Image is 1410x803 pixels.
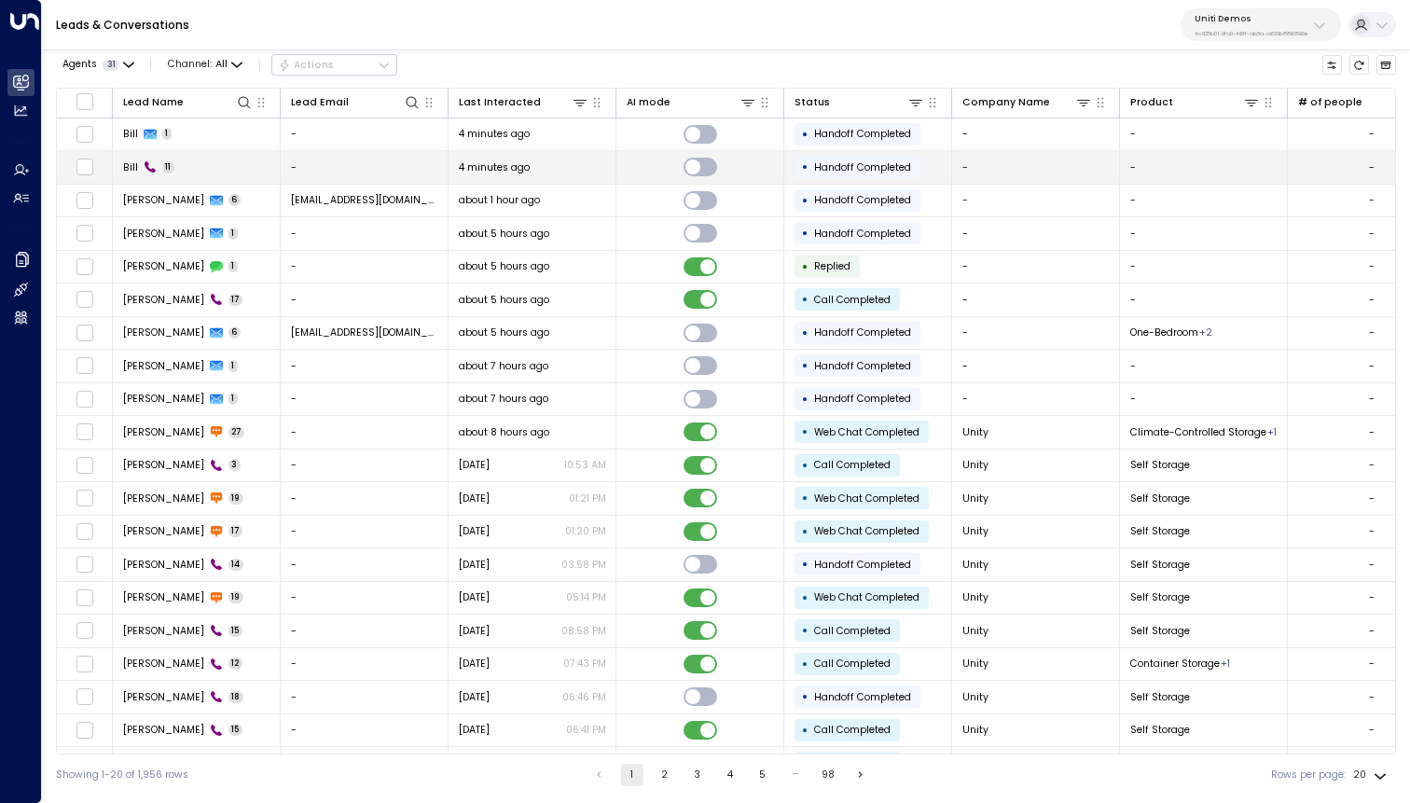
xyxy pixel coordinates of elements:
span: Toggle select row [76,225,93,242]
div: Studio,Two-Bedroom [1199,325,1212,339]
span: All [215,59,228,70]
button: page 1 [621,764,643,786]
span: Jul 16, 2025 [459,624,490,638]
div: … [784,764,807,786]
div: • [802,287,809,312]
span: Self Storage [1130,723,1190,737]
span: Toggle select row [76,490,93,507]
span: Allison Smith [123,259,204,273]
div: • [802,155,809,179]
span: Francesco Decamilli [123,690,204,704]
span: Allison Smith [123,293,204,307]
span: Unity [962,657,988,671]
span: Toggle select row [76,456,93,474]
button: Channel:All [162,55,248,75]
div: - [1369,160,1375,174]
span: about 5 hours ago [459,227,549,241]
span: Toggle select row [76,125,93,143]
span: Container Storage [1130,657,1220,671]
div: Self Storage [1267,425,1277,439]
span: Unity [962,425,988,439]
p: 08:58 PM [561,624,606,638]
td: - [1120,217,1288,250]
span: Francesco Decamilli [123,558,204,572]
td: - [952,383,1120,416]
span: Unity [962,690,988,704]
span: 18 [228,691,244,703]
span: pythonproficient@gmail.com [291,325,438,339]
span: Self Storage [1130,491,1190,505]
span: Unity [962,524,988,538]
div: Product [1130,93,1261,111]
span: 11 [162,161,175,173]
span: Toggle select row [76,721,93,739]
nav: pagination navigation [587,764,873,786]
span: Francesco Decamilli [123,425,204,439]
p: 06:41 PM [566,723,606,737]
div: • [802,552,809,576]
button: Go to page 2 [654,764,676,786]
span: Agents [62,60,97,70]
td: - [952,251,1120,284]
div: - [1369,325,1375,339]
span: Replied [814,259,850,273]
span: Toggle select row [76,556,93,574]
span: Handoff Completed [814,359,911,373]
span: Francesco Decamilli [123,590,204,604]
div: Button group with a nested menu [271,54,397,76]
div: • [802,718,809,742]
span: Climate-Controlled Storage [1130,425,1266,439]
span: Toggle select row [76,257,93,275]
div: • [802,353,809,378]
div: - [1369,624,1375,638]
div: • [802,751,809,775]
td: - [281,118,449,151]
td: - [1120,383,1288,416]
span: Toggle select row [76,159,93,176]
span: about 5 hours ago [459,293,549,307]
span: Web Chat Completed [814,524,919,538]
span: Self Storage [1130,590,1190,604]
span: Bill [123,127,138,141]
div: Status [795,93,925,111]
button: Go to page 5 [752,764,774,786]
span: Toggle select row [76,522,93,540]
span: about 8 hours ago [459,425,549,439]
span: Francesco Decamilli [123,723,204,737]
span: 1 [228,260,239,272]
td: - [281,548,449,581]
div: 20 [1353,764,1390,786]
button: Go to next page [850,764,872,786]
button: Actions [271,54,397,76]
span: 17 [228,525,243,537]
span: Self Storage [1130,524,1190,538]
div: Last Interacted [459,93,589,111]
span: Handoff Completed [814,127,911,141]
span: 12 [228,658,243,670]
p: 01:21 PM [569,491,606,505]
div: • [802,188,809,213]
span: Handoff Completed [814,392,911,406]
div: AI mode [627,93,757,111]
div: - [1369,193,1375,207]
span: Self Storage [1130,624,1190,638]
span: Handoff Completed [814,193,911,207]
span: Hayden Haynes [123,193,204,207]
button: Archived Leads [1376,55,1397,76]
div: AI mode [627,94,670,111]
span: 19 [228,591,244,603]
span: 4 minutes ago [459,160,530,174]
span: Francesco Decamilli [123,624,204,638]
div: Company Name [962,94,1050,111]
span: 14 [228,559,244,571]
div: - [1369,359,1375,373]
td: - [281,747,449,780]
td: - [1120,284,1288,316]
td: - [1120,185,1288,217]
span: Handoff Completed [814,325,911,339]
span: 3 [228,459,242,471]
td: - [281,151,449,184]
span: Web Chat Completed [814,425,919,439]
td: - [281,217,449,250]
span: Toggle select all [76,92,93,110]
